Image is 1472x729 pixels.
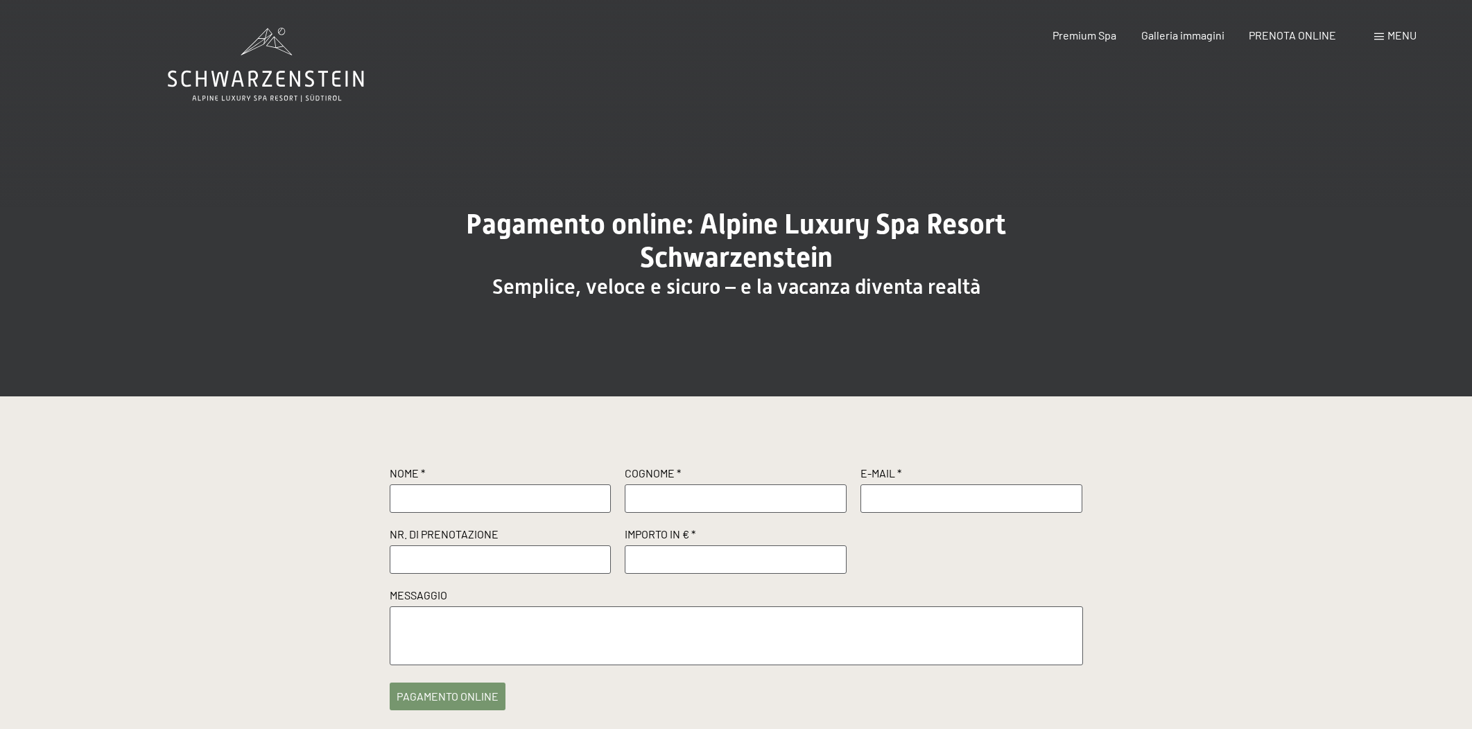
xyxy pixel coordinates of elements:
a: PRENOTA ONLINE [1249,28,1336,42]
button: pagamento online [390,683,505,710]
a: Premium Spa [1053,28,1116,42]
span: Menu [1387,28,1417,42]
label: Cognome * [625,466,847,484]
span: Semplice, veloce e sicuro – e la vacanza diventa realtà [492,274,980,299]
a: Galleria immagini [1141,28,1224,42]
label: E-Mail * [860,466,1082,484]
span: Pagamento online: Alpine Luxury Spa Resort Schwarzenstein [466,208,1006,274]
label: Messaggio [390,588,1083,606]
label: Importo in € * [625,527,847,545]
label: Nr. di prenotazione [390,527,612,545]
label: Nome * [390,466,612,484]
